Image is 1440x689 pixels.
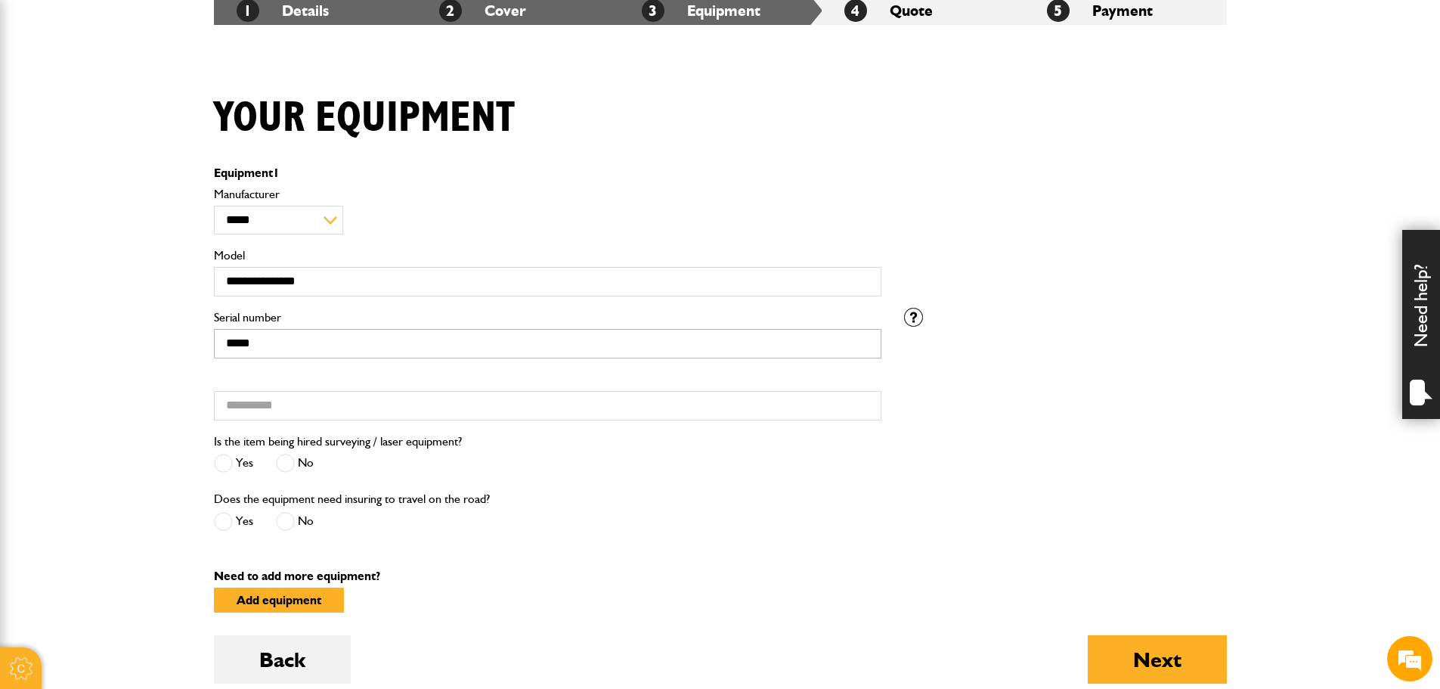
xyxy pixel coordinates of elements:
button: Back [214,635,351,684]
div: Need help? [1402,230,1440,419]
textarea: Type your message and hit 'Enter' [20,274,276,453]
label: Serial number [214,312,881,324]
span: 1 [273,166,280,180]
label: No [276,512,314,531]
button: Next [1088,635,1227,684]
p: Need to add more equipment? [214,570,1227,582]
label: Manufacturer [214,188,881,200]
button: Add equipment [214,588,344,613]
label: Is the item being hired surveying / laser equipment? [214,436,462,448]
p: Equipment [214,167,881,179]
img: d_20077148190_company_1631870298795_20077148190 [26,84,63,105]
input: Enter your last name [20,140,276,173]
label: Does the equipment need insuring to travel on the road? [214,493,490,505]
label: Yes [214,512,253,531]
input: Enter your email address [20,185,276,218]
h1: Your equipment [214,93,515,144]
a: 1Details [237,2,329,20]
input: Enter your phone number [20,229,276,262]
div: Chat with us now [79,85,254,104]
a: 2Cover [439,2,526,20]
div: Minimize live chat window [248,8,284,44]
label: Model [214,250,881,262]
em: Start Chat [206,466,274,486]
label: No [276,454,314,473]
label: Yes [214,454,253,473]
